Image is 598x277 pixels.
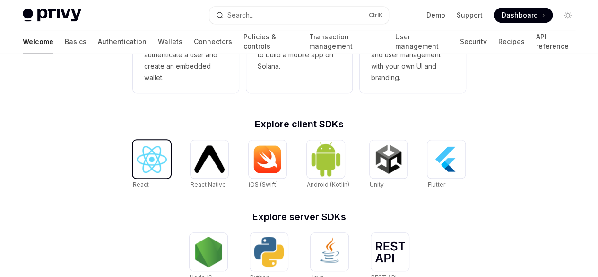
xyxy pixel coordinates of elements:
[457,10,483,20] a: Support
[311,141,341,177] img: Android (Kotlin)
[494,8,553,23] a: Dashboard
[369,11,383,19] span: Ctrl K
[23,30,53,53] a: Welcome
[536,30,575,53] a: API reference
[560,8,575,23] button: Toggle dark mode
[395,30,449,53] a: User management
[227,9,254,21] div: Search...
[252,145,283,173] img: iOS (Swift)
[375,241,405,262] img: REST API
[427,140,465,189] a: FlutterFlutter
[254,237,284,267] img: Python
[431,144,461,174] img: Flutter
[373,144,404,174] img: Unity
[371,38,454,83] span: Whitelabel login, wallets, and user management with your own UI and branding.
[498,30,524,53] a: Recipes
[307,140,349,189] a: Android (Kotlin)Android (Kotlin)
[193,237,224,267] img: NodeJS
[502,10,538,20] span: Dashboard
[144,38,227,83] span: Use the React SDK to authenticate a user and create an embedded wallet.
[133,212,466,222] h2: Explore server SDKs
[191,181,226,188] span: React Native
[258,38,341,72] span: Use the React Native SDK to build a mobile app on Solana.
[243,30,297,53] a: Policies & controls
[426,10,445,20] a: Demo
[65,30,87,53] a: Basics
[98,30,147,53] a: Authentication
[137,146,167,173] img: React
[209,7,389,24] button: Search...CtrlK
[427,181,445,188] span: Flutter
[370,181,384,188] span: Unity
[194,30,232,53] a: Connectors
[23,9,81,22] img: light logo
[133,181,149,188] span: React
[370,140,407,189] a: UnityUnity
[133,119,466,129] h2: Explore client SDKs
[191,140,228,189] a: React NativeReact Native
[309,30,383,53] a: Transaction management
[133,140,171,189] a: ReactReact
[459,30,486,53] a: Security
[249,181,278,188] span: iOS (Swift)
[158,30,182,53] a: Wallets
[194,145,225,172] img: React Native
[314,237,345,267] img: Java
[307,181,349,188] span: Android (Kotlin)
[249,140,286,189] a: iOS (Swift)iOS (Swift)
